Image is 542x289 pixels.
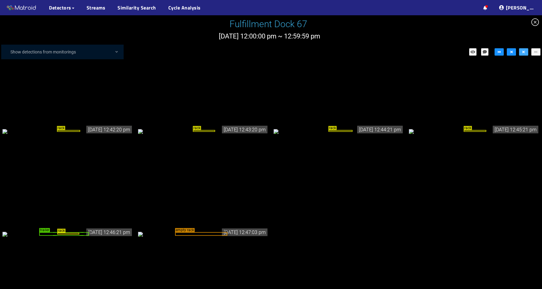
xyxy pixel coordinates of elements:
div: [DATE] 12:42:20 pm [86,126,132,133]
div: [DATE] 12:44:21 pm [357,126,403,133]
div: [DATE] 12:45:21 pm [493,126,538,133]
a: Streams [87,4,106,11]
span: empty rack [175,228,195,232]
a: Cycle Analysis [168,4,201,11]
a: Similarity Search [118,4,156,11]
span: rack [464,126,472,130]
span: Detectors [49,4,71,11]
img: Matroid logo [6,3,37,13]
span: step-forward [521,50,526,55]
div: Show detections from monitorings [7,46,124,58]
div: [DATE] 12:43:20 pm [222,126,267,133]
span: rack [193,126,201,130]
button: fast-forward [531,48,540,56]
span: close-circle [528,15,542,29]
button: step-forward [519,48,528,56]
button: step-backward [507,48,516,56]
div: [DATE] 12:46:21 pm [86,229,132,236]
span: rack [328,126,337,130]
span: step-backward [509,50,514,55]
button: fast-backward [495,48,504,56]
div: [DATE] 12:47:03 pm [222,229,267,236]
span: fast-backward [497,50,501,55]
